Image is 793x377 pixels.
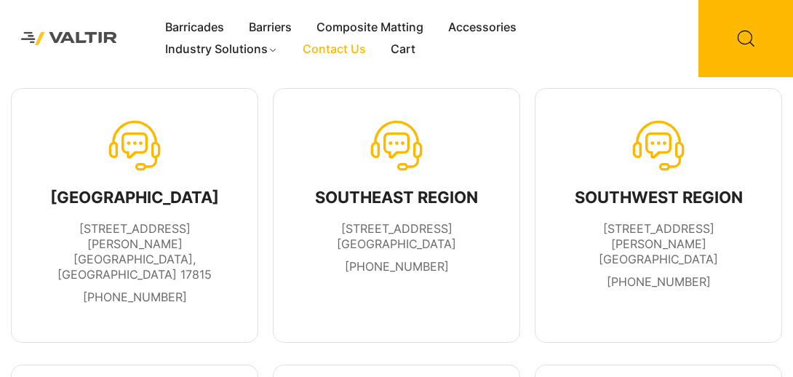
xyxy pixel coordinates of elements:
[153,39,290,60] a: Industry Solutions
[566,188,751,207] div: SOUTHWEST REGION
[57,221,212,281] span: [STREET_ADDRESS][PERSON_NAME] [GEOGRAPHIC_DATA], [GEOGRAPHIC_DATA] 17815
[304,17,436,39] a: Composite Matting
[290,39,378,60] a: Contact Us
[378,39,428,60] a: Cart
[607,274,711,289] a: [PHONE_NUMBER]
[42,188,227,207] div: [GEOGRAPHIC_DATA]
[236,17,304,39] a: Barriers
[345,259,449,274] a: [PHONE_NUMBER]
[11,22,127,55] img: Valtir Rentals
[83,290,187,304] a: [PHONE_NUMBER]
[337,221,456,251] span: [STREET_ADDRESS] [GEOGRAPHIC_DATA]
[436,17,529,39] a: Accessories
[153,17,236,39] a: Barricades
[315,188,478,207] div: SOUTHEAST REGION
[599,221,718,266] span: [STREET_ADDRESS][PERSON_NAME] [GEOGRAPHIC_DATA]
